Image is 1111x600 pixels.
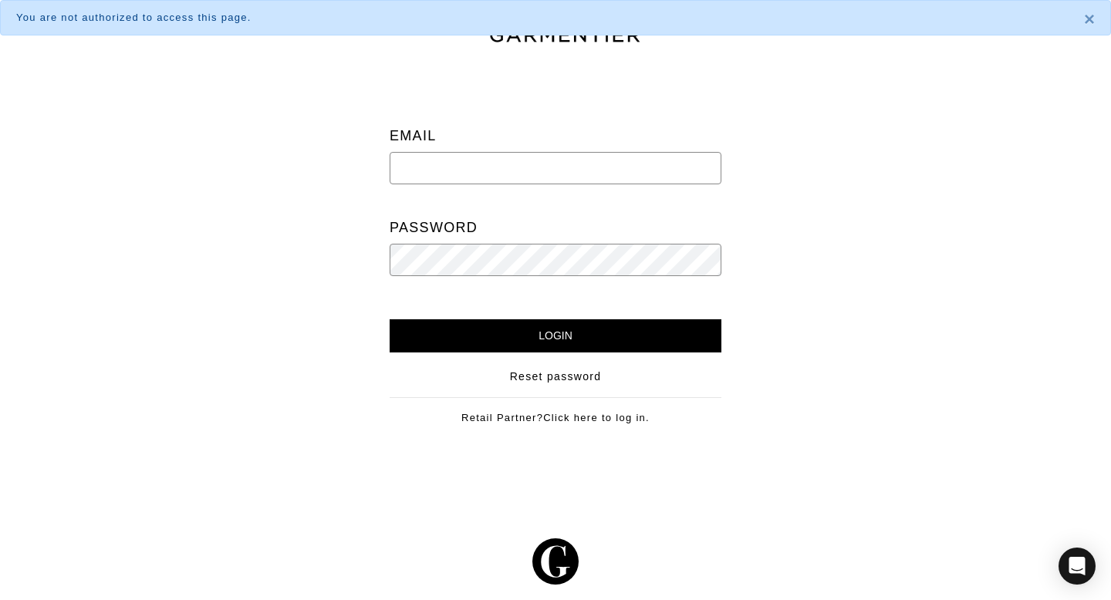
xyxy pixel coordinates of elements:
div: You are not authorized to access this page. [16,10,1061,25]
div: Open Intercom Messenger [1059,548,1096,585]
div: Retail Partner? [390,397,721,426]
label: Email [390,120,437,152]
input: Login [390,319,721,352]
label: Password [390,212,478,244]
a: Reset password [510,369,602,385]
img: g-602364139e5867ba59c769ce4266a9601a3871a1516a6a4c3533f4bc45e69684.svg [532,538,579,585]
a: Click here to log in. [543,412,650,423]
span: × [1084,8,1095,29]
